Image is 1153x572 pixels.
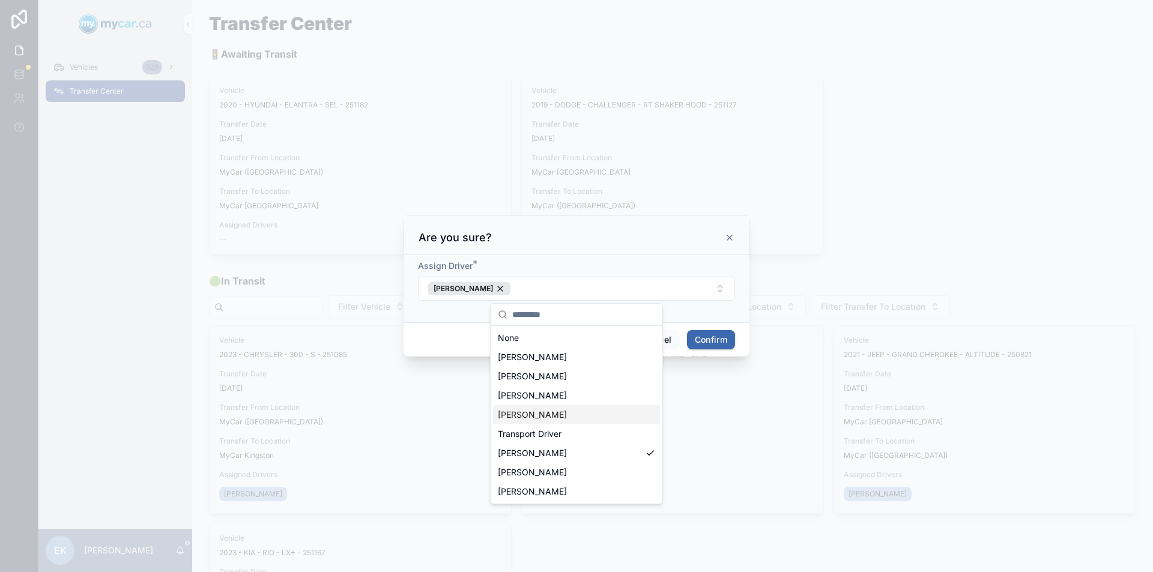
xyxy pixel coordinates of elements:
button: Unselect 77 [428,282,510,295]
span: [PERSON_NAME] [434,284,493,294]
span: [PERSON_NAME] [498,370,567,382]
button: Confirm [687,330,735,349]
button: Select Button [418,277,735,301]
span: [PERSON_NAME] [498,390,567,402]
span: [PERSON_NAME] [498,466,567,478]
span: Assign Driver [418,260,473,271]
div: Suggestions [491,326,662,504]
span: [PERSON_NAME] [498,447,567,459]
span: Transport Driver [498,428,561,440]
span: [PERSON_NAME] [498,409,567,421]
h3: Are you sure? [419,230,492,245]
span: [PERSON_NAME] [498,486,567,498]
span: [PERSON_NAME] [498,351,567,363]
div: None [493,328,660,348]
